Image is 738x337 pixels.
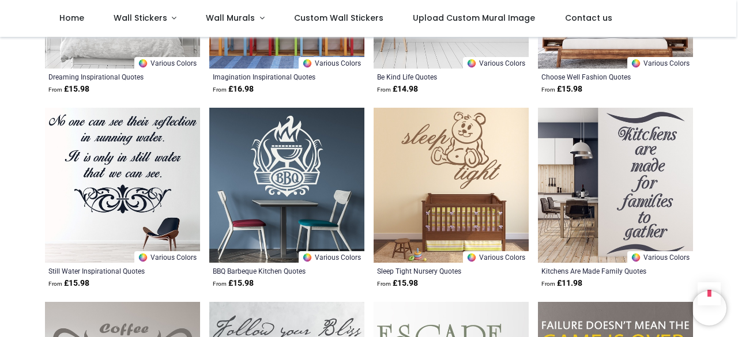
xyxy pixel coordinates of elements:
span: From [48,86,62,93]
strong: £ 14.98 [377,84,418,95]
a: Choose Well Fashion Quotes [541,72,660,81]
strong: £ 15.98 [48,278,89,289]
img: Color Wheel [466,252,477,263]
strong: £ 11.98 [541,278,582,289]
span: Home [59,12,84,24]
span: Contact us [565,12,612,24]
strong: £ 15.98 [213,278,254,289]
strong: £ 15.98 [377,278,418,289]
span: From [541,86,555,93]
span: From [377,86,391,93]
a: Still Water Inspirational Quotes [48,266,167,275]
img: Color Wheel [302,252,312,263]
a: Various Colors [299,251,364,263]
span: From [213,281,227,287]
img: Color Wheel [631,252,641,263]
a: Sleep Tight Nursery Quotes [377,266,495,275]
span: From [213,86,227,93]
span: Custom Wall Stickers [294,12,383,24]
img: Color Wheel [302,58,312,69]
a: Imagination Inspirational Quotes [213,72,331,81]
iframe: Brevo live chat [692,291,726,325]
span: Wall Murals [206,12,255,24]
a: Various Colors [134,251,200,263]
img: Still Water Inspirational Quotes Wall Sticker [45,108,200,263]
span: Upload Custom Mural Image [413,12,535,24]
a: Kitchens Are Made Family Quotes [541,266,660,275]
span: Wall Stickers [114,12,167,24]
strong: £ 15.98 [48,84,89,95]
strong: £ 15.98 [541,84,582,95]
a: Various Colors [134,57,200,69]
a: Dreaming Inspirational Quotes [48,72,167,81]
a: Various Colors [463,251,529,263]
img: Color Wheel [138,58,148,69]
img: Color Wheel [631,58,641,69]
a: Various Colors [299,57,364,69]
span: From [377,281,391,287]
a: Various Colors [627,251,693,263]
a: Be Kind Life Quotes [377,72,495,81]
img: BBQ Barbeque Kitchen Quotes Wall Sticker [209,108,364,263]
span: From [541,281,555,287]
img: Color Wheel [466,58,477,69]
img: Color Wheel [138,252,148,263]
span: From [48,281,62,287]
img: Sleep Tight Nursery Quotes Wall Sticker [374,108,529,263]
a: BBQ Barbeque Kitchen Quotes [213,266,331,275]
a: Various Colors [627,57,693,69]
a: Various Colors [463,57,529,69]
img: Kitchens Are Made Family Quotes Wall Sticker [538,108,693,263]
strong: £ 16.98 [213,84,254,95]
